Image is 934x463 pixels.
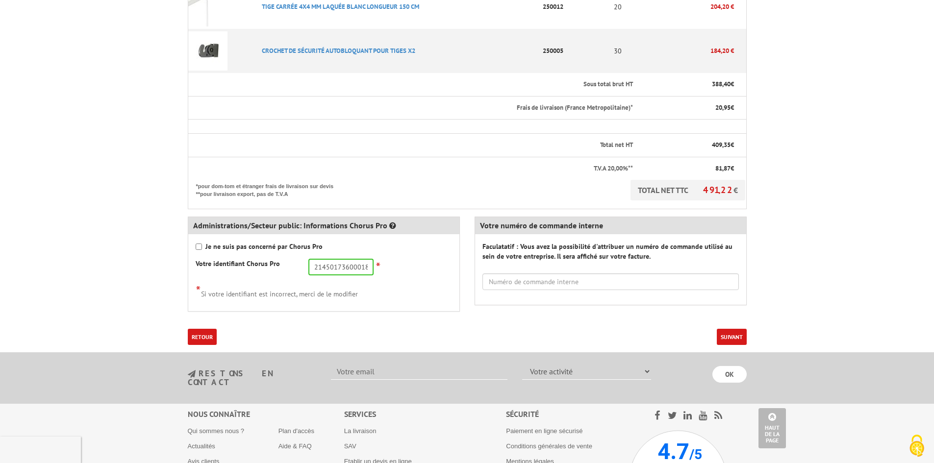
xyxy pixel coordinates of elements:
a: SAV [344,442,356,450]
label: Votre identifiant Chorus Pro [196,259,280,268]
a: Conditions générales de vente [506,442,592,450]
span: 491,22 [703,184,733,195]
p: 250005 [540,42,602,59]
a: Plan d'accès [278,427,314,435]
span: 409,35 [712,141,731,149]
input: Votre email [331,363,507,380]
a: Paiement en ligne sécurisé [506,427,582,435]
div: Votre numéro de commande interne [475,217,746,234]
p: € [642,103,734,113]
div: Services [344,409,506,420]
span: 388,40 [712,80,731,88]
td: 30 [602,29,634,73]
p: 184,20 € [634,42,734,59]
img: Cookies (fenêtre modale) [905,434,929,458]
p: € [642,80,734,89]
a: La livraison [344,427,377,435]
p: € [642,141,734,150]
a: Actualités [188,442,215,450]
th: Frais de livraison (France Metropolitaine)* [188,96,634,120]
strong: Je ne suis pas concerné par Chorus Pro [205,242,323,251]
th: Sous total brut HT [188,73,634,96]
input: Je ne suis pas concerné par Chorus Pro [196,244,202,250]
a: Haut de la page [758,408,786,448]
input: OK [712,366,747,383]
a: Retour [188,329,217,345]
a: TIGE CARRéE 4X4 MM LAQUéE BLANC LONGUEUR 150 CM [262,2,419,11]
button: Suivant [717,329,747,345]
input: Numéro de commande interne [482,273,739,290]
label: Faculatatif : Vous avez la possibilité d'attribuer un numéro de commande utilisé au sein de votre... [482,242,739,261]
img: newsletter.jpg [188,370,196,378]
img: CROCHET DE SéCURITé AUTOBLOQUANT POUR TIGES X2 [188,31,227,71]
span: 81,87 [715,164,731,172]
div: Administrations/Secteur public: Informations Chorus Pro [188,217,459,234]
p: *pour dom-tom et étranger frais de livraison sur devis **pour livraison export, pas de T.V.A [196,180,343,198]
p: T.V.A 20,00%** [196,164,633,173]
a: Qui sommes nous ? [188,427,245,435]
a: CROCHET DE SéCURITé AUTOBLOQUANT POUR TIGES X2 [262,47,415,55]
div: Si votre identifiant est incorrect, merci de le modifier [196,283,452,299]
h3: restons en contact [188,369,317,387]
p: TOTAL NET TTC € [631,180,745,200]
p: € [642,164,734,173]
th: Total net HT [188,134,634,157]
span: 20,95 [715,103,731,112]
button: Cookies (fenêtre modale) [900,430,934,463]
div: Sécurité [506,409,629,420]
div: Nous connaître [188,409,344,420]
a: Aide & FAQ [278,442,312,450]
